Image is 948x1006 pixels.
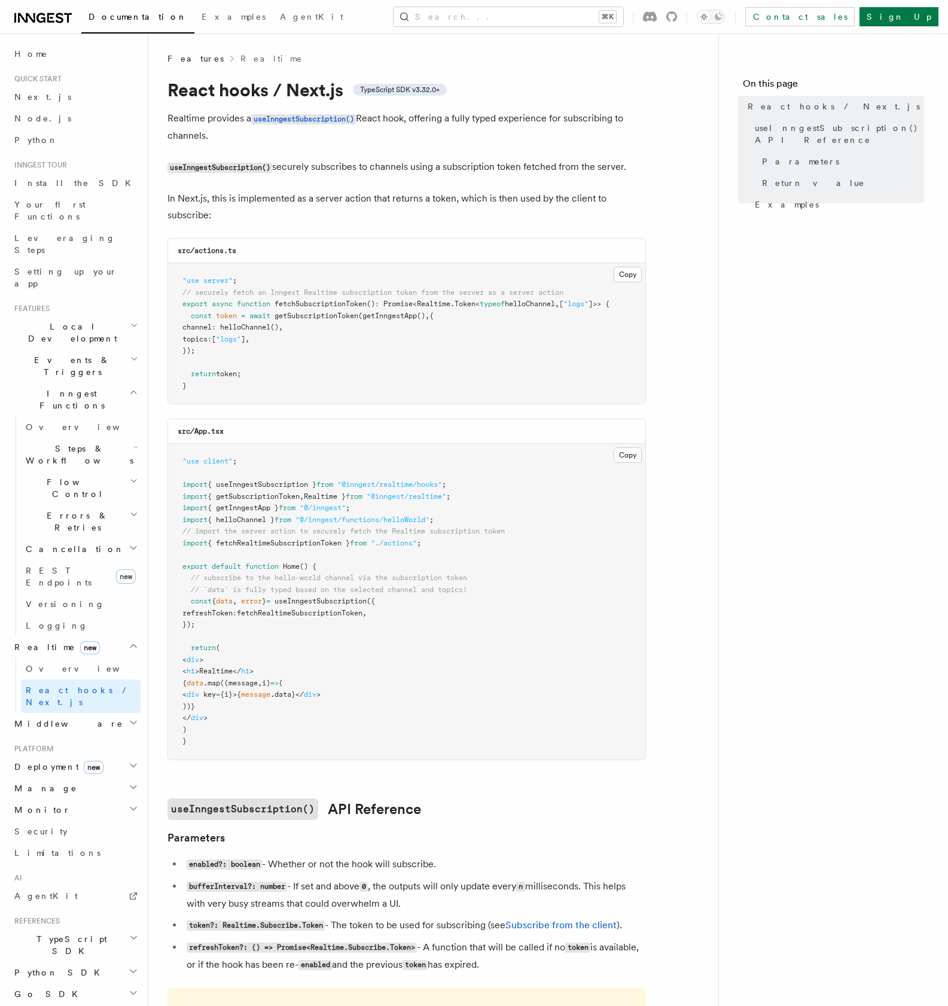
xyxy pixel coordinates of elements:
span: Deployment [10,761,103,773]
span: , [362,609,367,617]
a: Leveraging Steps [10,227,141,261]
span: ({ [367,597,375,605]
h1: React hooks / Next.js [167,79,646,100]
span: ; [346,504,350,512]
span: Events & Triggers [10,354,130,378]
span: import [182,516,208,524]
span: div [304,690,316,699]
span: { getInngestApp } [208,504,279,512]
span: "@inngest/realtime" [367,492,446,501]
span: useInngestSubscription [275,597,367,605]
a: Next.js [10,86,141,108]
p: In Next.js, this is implemented as a server action that returns a token, which is then used by th... [167,190,646,224]
span: // `data` is fully typed based on the selected channel and topics! [191,586,467,594]
span: { [182,679,187,687]
div: Realtimenew [10,658,141,713]
a: Examples [750,194,924,215]
span: "logs" [563,300,589,308]
button: Copy [614,447,642,463]
span: Promise [383,300,413,308]
a: Versioning [21,593,141,615]
span: helloChannel [220,323,270,331]
button: Go SDK [10,983,141,1005]
span: Monitor [10,804,71,816]
p: securely subscribes to channels using a subscription token fetched from the server. [167,158,646,176]
a: Parameters [167,830,225,846]
span: } [262,597,266,605]
button: Monitor [10,799,141,821]
span: = [266,597,270,605]
span: { helloChannel } [208,516,275,524]
span: token [216,312,237,320]
span: Your first Functions [14,200,86,221]
span: Versioning [26,599,105,609]
span: data [216,597,233,605]
span: , [245,335,249,343]
span: function [245,562,279,571]
span: div [187,656,199,664]
span: }); [182,346,195,355]
span: [ [559,300,563,308]
a: AgentKit [10,885,141,907]
span: > [203,714,208,722]
button: Errors & Retries [21,505,141,538]
span: , [425,312,429,320]
span: typeof [480,300,505,308]
span: h1 [187,667,195,675]
span: : [233,609,237,617]
a: Overview [21,416,141,438]
span: const [191,597,212,605]
span: {i}>{ [220,690,241,699]
span: = [216,690,220,699]
span: import [182,480,208,489]
span: { getSubscriptionToken [208,492,300,501]
span: , [258,679,262,687]
span: "@/inngest/functions/helloWorld" [295,516,429,524]
span: from [316,480,333,489]
span: const [191,312,212,320]
span: Limitations [14,848,100,858]
span: Features [167,53,224,65]
code: useInngestSubscription() [167,798,318,820]
span: Install the SDK [14,178,138,188]
span: channel [182,323,212,331]
button: Inngest Functions [10,383,141,416]
a: Logging [21,615,141,636]
span: AgentKit [14,891,78,901]
span: Setting up your app [14,267,117,288]
code: token?: Realtime.Subscribe.Token [187,920,325,931]
a: Examples [194,4,273,32]
span: { fetchRealtimeSubscriptionToken } [208,539,350,547]
span: ; [442,480,446,489]
h4: On this page [743,77,924,96]
span: Logging [26,621,88,630]
span: : [212,323,216,331]
span: return [191,644,216,652]
li: - Whether or not the hook will subscribe. [183,856,646,873]
a: Overview [21,658,141,679]
span: </ [182,714,191,722]
span: Return value [762,177,865,189]
span: div [187,690,199,699]
a: React hooks / Next.js [21,679,141,713]
a: Security [10,821,141,842]
span: => [270,679,279,687]
span: ] [241,335,245,343]
code: bufferInterval?: number [187,882,287,892]
a: Python [10,129,141,151]
span: > [316,690,321,699]
button: Manage [10,778,141,799]
span: Token [455,300,475,308]
span: () { [300,562,316,571]
span: Realtime [417,300,450,308]
span: "logs" [216,335,241,343]
span: "./actions" [371,539,417,547]
span: message [241,690,270,699]
span: Python [14,135,58,145]
a: Documentation [81,4,194,33]
span: export [182,300,208,308]
span: Examples [755,199,819,211]
span: data [187,679,203,687]
code: enabled [298,960,332,970]
span: // subscribe to the hello-world channel via the subscription token [191,574,467,582]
